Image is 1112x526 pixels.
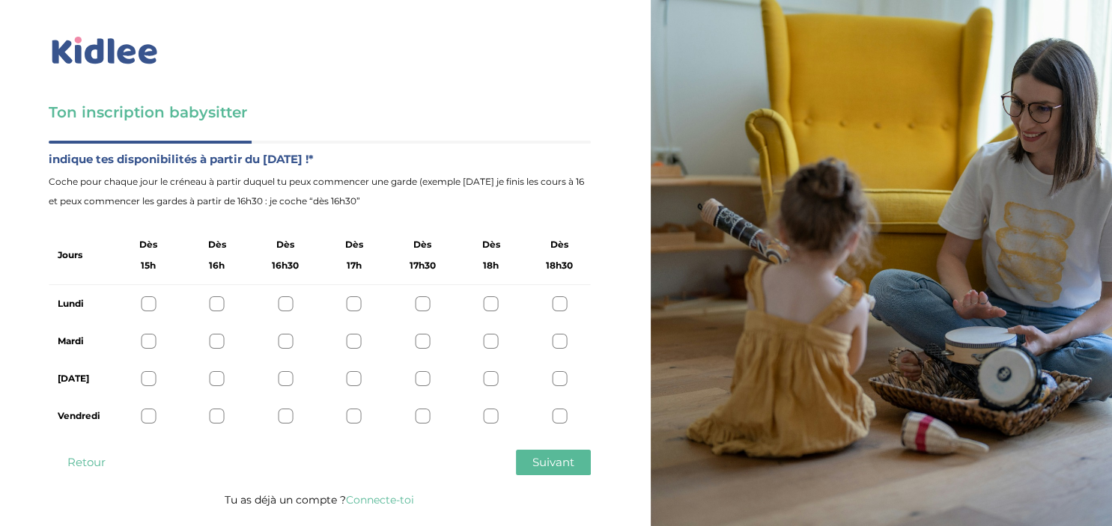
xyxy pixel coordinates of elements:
[49,172,591,211] span: Coche pour chaque jour le créneau à partir duquel tu peux commencer une garde (exemple [DATE] je ...
[58,294,102,314] label: Lundi
[58,369,102,388] label: [DATE]
[483,256,499,275] span: 18h
[49,450,124,475] button: Retour
[272,256,299,275] span: 16h30
[276,235,294,254] span: Dès
[49,150,591,169] label: indique tes disponibilités à partir du [DATE] !*
[482,235,500,254] span: Dès
[58,331,102,351] label: Mardi
[139,235,157,254] span: Dès
[516,450,591,475] button: Suivant
[345,235,363,254] span: Dès
[141,256,156,275] span: 15h
[208,235,226,254] span: Dès
[58,406,102,426] label: Vendredi
[346,493,414,507] a: Connecte-toi
[209,256,225,275] span: 16h
[410,256,436,275] span: 17h30
[49,34,161,68] img: logo_kidlee_bleu
[413,235,431,254] span: Dès
[550,235,568,254] span: Dès
[58,245,82,265] label: Jours
[546,256,573,275] span: 18h30
[49,102,591,123] h3: Ton inscription babysitter
[347,256,362,275] span: 17h
[532,455,574,469] span: Suivant
[49,490,591,510] p: Tu as déjà un compte ?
